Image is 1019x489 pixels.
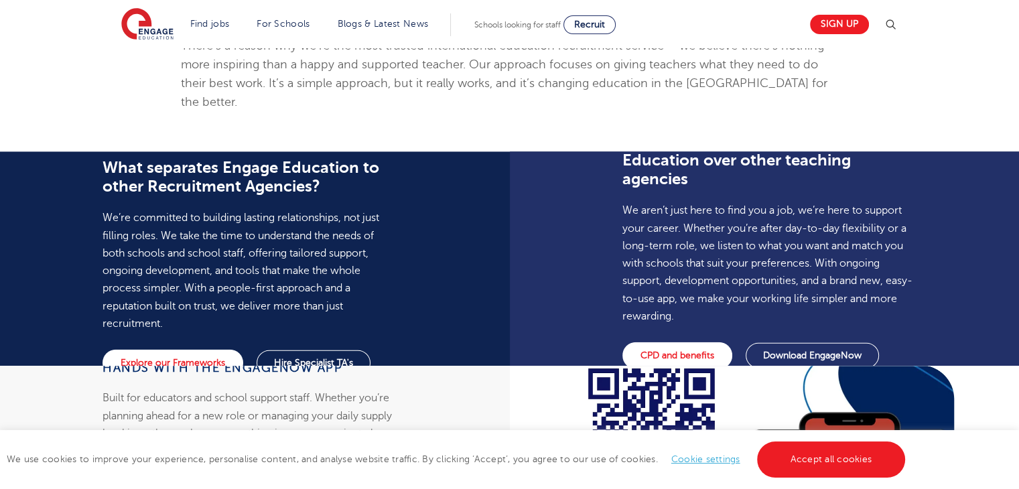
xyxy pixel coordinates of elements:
[810,15,869,34] a: Sign up
[338,19,429,29] a: Blogs & Latest News
[671,454,740,464] a: Cookie settings
[474,20,561,29] span: Schools looking for staff
[622,132,916,188] h3: Why school staff prefer Engage Education over other teaching agencies
[574,19,605,29] span: Recruit
[7,454,908,464] span: We use cookies to improve your experience, personalise content, and analyse website traffic. By c...
[103,209,397,332] p: We’re committed to building lasting relationships, not just filling roles. We take the time to un...
[622,202,916,325] p: We aren’t just here to find you a job, we’re here to support your career. Whether you’re after da...
[121,8,174,42] img: Engage Education
[622,342,732,369] a: CPD and benefits
[103,158,397,196] h3: What separates Engage Education to other Recruitment Agencies?
[103,389,397,442] p: Built for educators and school support staff. Whether you’re planning ahead for a new role or man...
[257,350,370,376] a: Hire Specialist TA's
[563,15,616,34] a: Recruit
[190,19,230,29] a: Find jobs
[103,350,243,376] a: Explore our Frameworks
[257,19,310,29] a: For Schools
[757,441,906,478] a: Accept all cookies
[746,343,879,368] a: Download EngageNow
